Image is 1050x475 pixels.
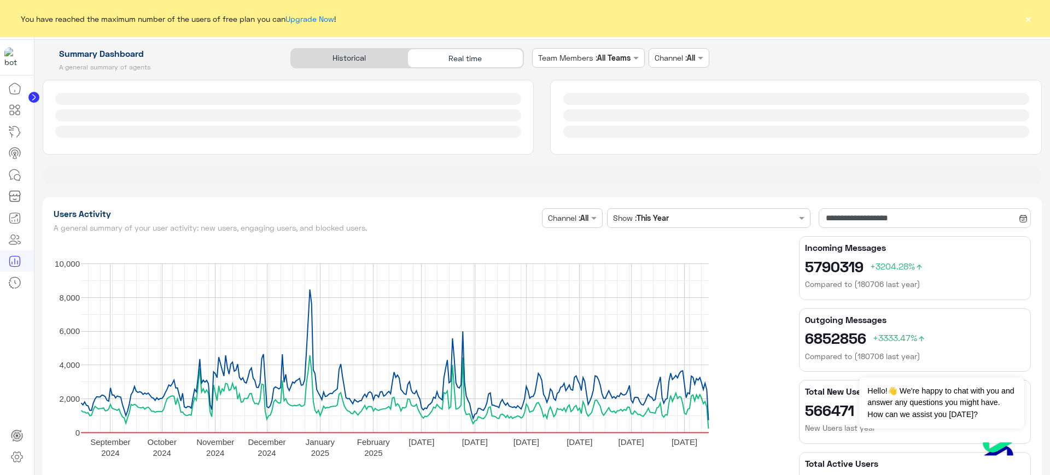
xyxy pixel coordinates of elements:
text: 4,000 [59,360,80,370]
h5: Outgoing Messages [805,314,1025,325]
text: November [196,437,234,447]
text: 6,000 [59,326,80,336]
img: hulul-logo.png [979,431,1017,470]
text: February [357,437,390,447]
span: You have reached the maximum number of the users of free plan you can ! [21,13,336,25]
text: 2024 [101,448,119,458]
span: +3204.28% [870,261,924,271]
text: 0 [75,428,79,437]
text: 2025 [364,448,382,458]
span: +3333.47% [873,332,926,343]
text: [DATE] [513,437,539,447]
h6: New Users last year [805,423,1025,433]
h5: Total Active Users [805,458,1025,469]
img: 1403182699927242 [4,48,24,67]
text: 10,000 [55,259,80,268]
h5: A general summary of your user activity: new users, engaging users, and blocked users. [54,224,538,232]
h5: Incoming Messages [805,242,1025,253]
text: [DATE] [567,437,592,447]
text: 2024 [206,448,224,458]
text: 2024 [258,448,276,458]
h2: 6852856 [805,329,1025,347]
text: October [147,437,176,447]
text: December [248,437,285,447]
text: September [90,437,130,447]
text: [DATE] [671,437,697,447]
h6: Compared to (180706 last year) [805,351,1025,362]
a: Upgrade Now [285,14,334,24]
text: January [305,437,335,447]
span: Hello!👋 We're happy to chat with you and answer any questions you might have. How can we assist y... [859,377,1024,429]
text: 2025 [311,448,329,458]
text: [DATE] [409,437,434,447]
h2: 5790319 [805,257,1025,275]
text: [DATE] [618,437,644,447]
h6: Compared to (180706 last year) [805,279,1025,290]
text: 2024 [153,448,171,458]
button: × [1023,13,1034,24]
text: 8,000 [59,293,80,302]
text: 2,000 [59,394,80,403]
h5: Total New Users [805,386,1025,397]
h2: 566471 [805,401,1025,419]
h1: Users Activity [54,208,538,219]
text: [DATE] [462,437,487,447]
